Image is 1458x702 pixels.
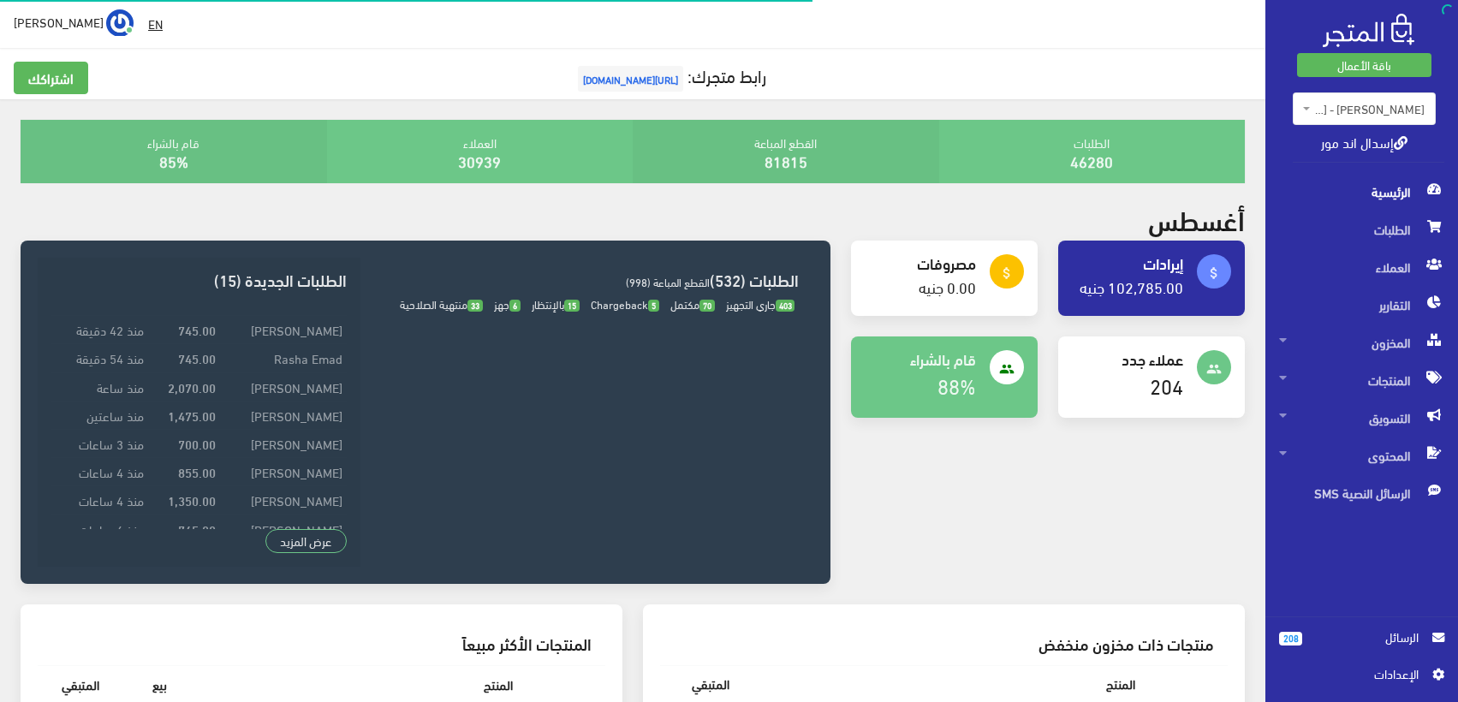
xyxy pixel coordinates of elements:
[51,430,148,458] td: منذ 3 ساعات
[51,271,347,288] h3: الطلبات الجديدة (15)
[494,294,521,314] span: جهز
[1293,664,1418,683] span: اﻹعدادات
[1279,664,1444,692] a: اﻹعدادات
[1323,14,1414,47] img: .
[1265,211,1458,248] a: الطلبات
[509,300,521,312] span: 6
[14,9,134,36] a: ... [PERSON_NAME]
[327,120,634,183] div: العملاء
[148,13,163,34] u: EN
[21,120,327,183] div: قام بالشراء
[1279,211,1444,248] span: الطلبات
[178,462,216,481] strong: 855.00
[51,344,148,372] td: منذ 54 دقيقة
[626,271,710,292] span: القطع المباعة (998)
[1293,92,1436,125] span: esdalandmore - مصر - اسدال اند مور
[699,300,715,312] span: 70
[648,300,659,312] span: 5
[1279,628,1444,664] a: 208 الرسائل
[220,372,347,401] td: [PERSON_NAME]
[939,120,1246,183] div: الطلبات
[220,316,347,344] td: [PERSON_NAME]
[1148,204,1245,234] h2: أغسطس
[1279,474,1444,512] span: الرسائل النصية SMS
[591,294,659,314] span: Chargeback
[1265,173,1458,211] a: الرئيسية
[865,350,976,367] h4: قام بالشراء
[220,486,347,515] td: [PERSON_NAME]
[51,316,148,344] td: منذ 42 دقيقة
[178,520,216,538] strong: 745.00
[220,344,347,372] td: Rasha Emad
[633,120,939,183] div: القطع المباعة
[1072,254,1183,271] h4: إيرادات
[1080,272,1183,300] a: 102,785.00 جنيه
[220,458,347,486] td: [PERSON_NAME]
[168,406,216,425] strong: 1,475.00
[14,62,88,94] a: اشتراكك
[178,320,216,339] strong: 745.00
[51,515,148,543] td: منذ 6 ساعات
[178,434,216,453] strong: 700.00
[265,529,348,553] a: عرض المزيد
[467,300,483,312] span: 33
[578,66,683,92] span: [URL][DOMAIN_NAME]
[1279,437,1444,474] span: المحتوى
[458,146,501,175] a: 30939
[220,430,347,458] td: [PERSON_NAME]
[159,146,188,175] a: 85%
[168,491,216,509] strong: 1,350.00
[1316,628,1419,646] span: الرسائل
[1070,146,1113,175] a: 46280
[220,401,347,429] td: [PERSON_NAME]
[51,458,148,486] td: منذ 4 ساعات
[168,378,216,396] strong: 2,070.00
[1206,361,1222,377] i: people
[765,146,807,175] a: 81815
[1265,437,1458,474] a: المحتوى
[1314,100,1425,117] span: esdalandmore - مصر - اسدال اند مور
[1265,361,1458,399] a: المنتجات
[761,665,1149,702] th: المنتج
[1265,286,1458,324] a: التقارير
[1265,248,1458,286] a: العملاء
[51,401,148,429] td: منذ ساعتين
[51,372,148,401] td: منذ ساعة
[726,294,795,314] span: جاري التجهيز
[220,515,347,543] td: [PERSON_NAME]
[1265,474,1458,512] a: الرسائل النصية SMS
[1150,366,1183,403] a: 204
[1072,350,1183,367] h4: عملاء جدد
[106,9,134,37] img: ...
[400,294,483,314] span: منتهية الصلاحية
[1265,324,1458,361] a: المخزون
[674,635,1214,651] h3: منتجات ذات مخزون منخفض
[1279,632,1302,645] span: 208
[776,300,795,312] span: 403
[670,294,715,314] span: مكتمل
[999,265,1015,281] i: attach_money
[1279,286,1444,324] span: التقارير
[1279,173,1444,211] span: الرئيسية
[51,486,148,515] td: منذ 4 ساعات
[660,665,761,702] th: المتبقي
[178,348,216,367] strong: 745.00
[51,635,592,651] h3: المنتجات الأكثر مبيعاً
[141,9,170,39] a: EN
[937,366,976,403] a: 88%
[1279,361,1444,399] span: المنتجات
[532,294,580,314] span: بالإنتظار
[1279,248,1444,286] span: العملاء
[564,300,580,312] span: 15
[14,11,104,33] span: [PERSON_NAME]
[1321,129,1407,154] a: إسدال اند مور
[865,254,976,271] h4: مصروفات
[999,361,1015,377] i: people
[574,59,766,91] a: رابط متجرك:[URL][DOMAIN_NAME]
[1279,324,1444,361] span: المخزون
[1206,265,1222,281] i: attach_money
[374,271,799,288] h3: الطلبات (532)
[1279,399,1444,437] span: التسويق
[1297,53,1431,77] a: باقة الأعمال
[919,272,976,300] a: 0.00 جنيه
